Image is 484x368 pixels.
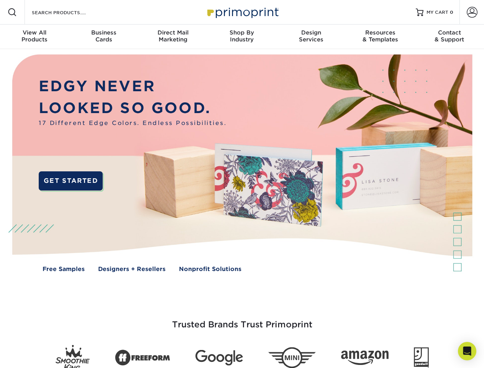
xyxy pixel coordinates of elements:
span: 17 Different Edge Colors. Endless Possibilities. [39,119,226,128]
span: Contact [415,29,484,36]
a: Nonprofit Solutions [179,265,241,274]
span: Shop By [207,29,276,36]
p: LOOKED SO GOOD. [39,97,226,119]
div: Industry [207,29,276,43]
input: SEARCH PRODUCTS..... [31,8,106,17]
img: Amazon [341,351,389,365]
div: Cards [69,29,138,43]
span: Business [69,29,138,36]
span: MY CART [427,9,448,16]
div: Open Intercom Messenger [458,342,476,360]
a: Shop ByIndustry [207,25,276,49]
img: Google [195,350,243,366]
div: Services [277,29,346,43]
a: DesignServices [277,25,346,49]
a: Contact& Support [415,25,484,49]
div: Marketing [138,29,207,43]
div: & Support [415,29,484,43]
img: Goodwill [414,347,429,368]
img: Primoprint [204,4,281,20]
a: Direct MailMarketing [138,25,207,49]
h3: Trusted Brands Trust Primoprint [18,301,466,339]
a: Resources& Templates [346,25,415,49]
span: Resources [346,29,415,36]
a: GET STARTED [39,171,103,191]
p: EDGY NEVER [39,76,226,97]
a: Designers + Resellers [98,265,166,274]
a: BusinessCards [69,25,138,49]
div: & Templates [346,29,415,43]
span: 0 [450,10,453,15]
span: Direct Mail [138,29,207,36]
a: Free Samples [43,265,85,274]
span: Design [277,29,346,36]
